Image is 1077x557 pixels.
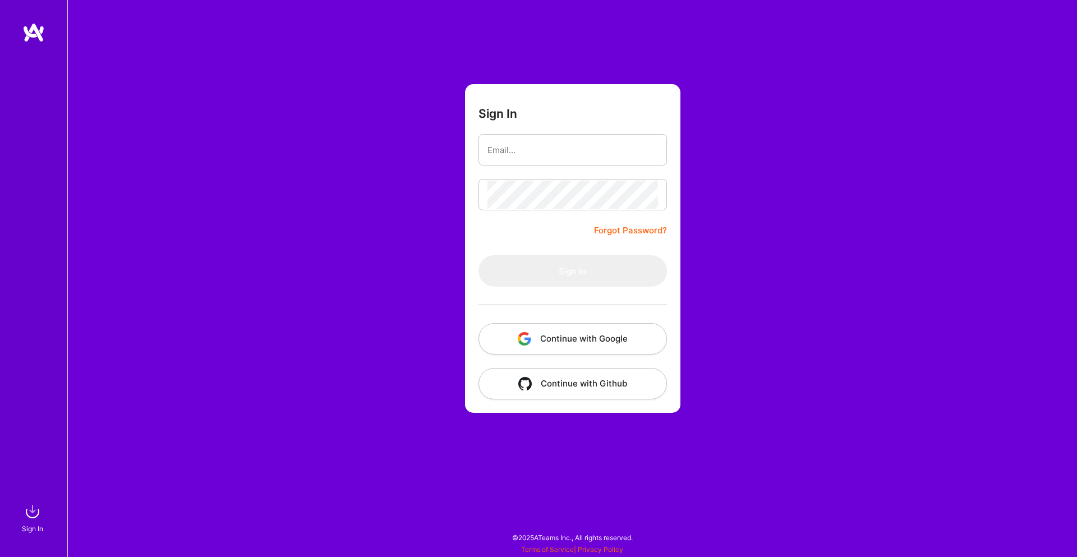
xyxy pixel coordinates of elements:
[478,323,667,355] button: Continue with Google
[478,368,667,399] button: Continue with Github
[22,523,43,535] div: Sign In
[521,545,623,554] span: |
[518,377,532,390] img: icon
[518,332,531,346] img: icon
[24,500,44,535] a: sign inSign In
[594,224,667,237] a: Forgot Password?
[478,255,667,287] button: Sign In
[21,500,44,523] img: sign in
[487,136,658,164] input: Email...
[67,523,1077,551] div: © 2025 ATeams Inc., All rights reserved.
[478,107,517,121] h3: Sign In
[521,545,574,554] a: Terms of Service
[578,545,623,554] a: Privacy Policy
[22,22,45,43] img: logo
